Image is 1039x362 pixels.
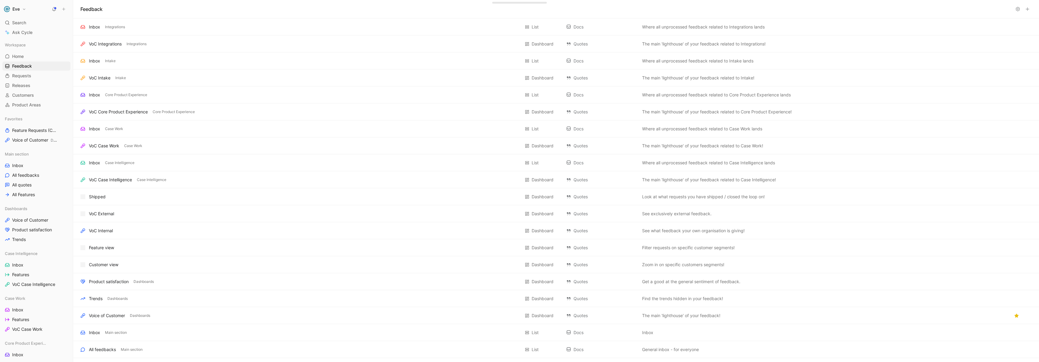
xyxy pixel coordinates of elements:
div: TrendsDashboardsDashboard QuotesFind the trends hidden in your feedback!View actions [73,290,1039,307]
span: Intake [105,58,116,64]
span: All Features [12,192,35,198]
button: Where all unprocessed feedback related to Integrations lands [641,23,766,31]
button: Intake [104,58,117,64]
a: All feedbacks [2,171,70,180]
div: InboxIntakeList DocsWhere all unprocessed feedback related to Intake landsView actions [73,52,1039,69]
span: Releases [12,82,30,89]
span: Main section [105,330,127,336]
div: Dashboard [532,210,553,217]
div: Feature viewDashboard QuotesFilter requests on specific customer segments!View actions [73,239,1039,256]
div: Favorites [2,114,70,123]
div: Workspace [2,40,70,49]
div: List [532,23,539,31]
span: Where all unprocessed feedback related to Integrations lands [642,23,765,31]
span: Features [12,317,29,323]
div: Quotes [566,227,636,234]
div: Quotes [566,295,636,302]
div: Quotes [566,142,636,149]
div: Dashboard [532,176,553,183]
span: Get a good at the general sentiment of feedback. [642,278,740,285]
span: Dashboards [134,279,154,285]
button: Core Product Experience [104,92,148,98]
button: Dashboards [132,279,155,284]
div: Docs [566,125,636,132]
div: Voice of CustomerDashboardsDashboard QuotesThe main 'lighthouse' of your feedback!View actions [73,307,1039,324]
a: Product satisfaction [2,225,70,234]
span: Case Work [5,295,25,301]
div: VoC Core Product Experience [89,108,148,116]
div: Product satisfaction [89,278,129,285]
span: Workspace [5,42,26,48]
span: Case Work [124,143,142,149]
span: The main 'lighthouse' of your feedback related to Integrations! [642,40,766,48]
button: Dashboards [129,313,151,318]
span: Inbox [12,307,23,313]
div: Docs [566,159,636,166]
span: Case Intelligence [137,177,166,183]
button: Where all unprocessed feedback related to Core Product Experience lands [641,91,792,99]
a: Inbox [2,161,70,170]
div: VoC Core Product ExperienceCore Product ExperienceDashboard QuotesThe main 'lighthouse' of your f... [73,103,1039,120]
div: InboxCase WorkList DocsWhere all unprocessed feedback related to Case Work landsView actions [73,120,1039,137]
div: Dashboard [532,142,553,149]
a: Product Areas [2,100,70,109]
div: Dashboard [532,193,553,200]
a: VoC Case Intelligence [2,280,70,289]
button: Where all unprocessed feedback related to Case Work lands [641,125,763,132]
div: Dashboard [532,244,553,251]
a: Voice of Customer [2,216,70,225]
div: Quotes [566,210,636,217]
span: Integrations [127,41,147,47]
span: Product Areas [12,102,41,108]
div: Dashboard [532,312,553,319]
div: InboxCore Product ExperienceList DocsWhere all unprocessed feedback related to Core Product Exper... [73,86,1039,103]
div: Feature view [89,244,114,251]
span: All feedbacks [12,172,39,178]
div: Inbox [89,23,100,31]
div: VoC Integrations [89,40,122,48]
div: Case WorkInboxFeaturesVoC Case Work [2,294,70,334]
span: Core Product Experience [5,340,46,346]
span: Product satisfaction [12,227,52,233]
a: Home [2,52,70,61]
div: Quotes [566,40,636,48]
div: List [532,91,539,99]
button: Where all unprocessed feedback related to Case Intelligence lands [641,159,776,166]
div: Docs [566,346,636,353]
div: InboxIntegrationsList DocsWhere all unprocessed feedback related to Integrations landsView actions [73,18,1039,35]
div: Voice of Customer [89,312,125,319]
a: Customers [2,91,70,100]
a: VoC Case Work [2,325,70,334]
span: See what feedback your own organisation is giving! [642,227,745,234]
a: All quotes [2,180,70,189]
a: Ask Cycle [2,28,70,37]
span: Customers [12,92,34,98]
span: Look at what requests you have shipped / closed the loop on! [642,193,765,200]
div: Quotes [566,176,636,183]
button: Dashboards [106,296,129,301]
span: Inbox [12,262,23,268]
div: Dashboard [532,278,553,285]
div: Docs [566,329,636,336]
div: Dashboards [2,204,70,213]
div: Quotes [566,244,636,251]
button: Look at what requests you have shipped / closed the loop on! [641,193,766,200]
button: Where all unprocessed feedback related to Intake lands [641,57,755,65]
span: Intake [115,75,126,81]
div: Shipped [89,193,106,200]
div: VoC IntakeIntakeDashboard QuotesThe main 'lighthouse' of your feedback related to Intake!View act... [73,69,1039,86]
a: Feature Requests (Core Product) [2,126,70,135]
button: EveEve [2,5,28,13]
span: All quotes [12,182,32,188]
div: VoC External [89,210,114,217]
div: Inbox [89,159,100,166]
div: InboxMain sectionList DocsInboxView actions [73,324,1039,341]
span: Home [12,53,24,59]
div: List [532,346,539,353]
div: Quotes [566,74,636,82]
a: Inbox [2,305,70,314]
a: Requests [2,71,70,80]
div: VoC IntegrationsIntegrationsDashboard QuotesThe main 'lighthouse' of your feedback related to Int... [73,35,1039,52]
span: Where all unprocessed feedback related to Intake lands [642,57,753,65]
span: Trends [12,236,26,243]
